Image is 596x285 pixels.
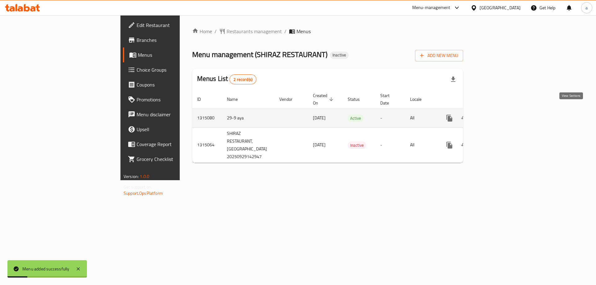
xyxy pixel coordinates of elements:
[124,183,152,191] span: Get support on:
[442,138,457,153] button: more
[348,115,363,122] span: Active
[375,109,405,127] td: -
[222,109,274,127] td: 29-9 aya
[123,152,220,167] a: Grocery Checklist
[415,50,463,61] button: Add New Menu
[123,137,220,152] a: Coverage Report
[197,96,209,103] span: ID
[442,111,457,126] button: more
[123,122,220,137] a: Upsell
[137,96,215,103] span: Promotions
[123,92,220,107] a: Promotions
[585,4,588,11] span: a
[137,21,215,29] span: Edit Restaurant
[137,66,215,73] span: Choice Groups
[123,47,220,62] a: Menus
[137,126,215,133] span: Upsell
[375,127,405,163] td: -
[405,109,437,127] td: All
[296,28,311,35] span: Menus
[446,72,461,87] div: Export file
[330,51,349,59] div: Inactive
[123,18,220,33] a: Edit Restaurant
[227,28,282,35] span: Restaurants management
[348,142,366,149] span: Inactive
[412,4,450,11] div: Menu-management
[405,127,437,163] td: All
[313,92,335,107] span: Created On
[222,127,274,163] td: SHIRAZ RESTAURANT,[GEOGRAPHIC_DATA] 20250929142947
[313,114,326,122] span: [DATE]
[22,265,70,272] div: Menu added successfully
[437,90,507,109] th: Actions
[123,62,220,77] a: Choice Groups
[137,155,215,163] span: Grocery Checklist
[137,140,215,148] span: Coverage Report
[348,96,368,103] span: Status
[192,47,327,61] span: Menu management ( SHIRAZ RESTAURANT )
[230,77,256,82] span: 2 record(s)
[137,81,215,88] span: Coupons
[227,96,246,103] span: Name
[410,96,430,103] span: Locale
[124,172,139,180] span: Version:
[123,77,220,92] a: Coupons
[123,107,220,122] a: Menu disclaimer
[140,172,149,180] span: 1.0.0
[380,92,398,107] span: Start Date
[123,33,220,47] a: Branches
[192,28,463,35] nav: breadcrumb
[480,4,521,11] div: [GEOGRAPHIC_DATA]
[457,138,472,153] button: Change Status
[137,111,215,118] span: Menu disclaimer
[124,189,163,197] a: Support.OpsPlatform
[313,141,326,149] span: [DATE]
[137,36,215,44] span: Branches
[420,52,458,60] span: Add New Menu
[219,28,282,35] a: Restaurants management
[192,90,507,163] table: enhanced table
[330,52,349,58] span: Inactive
[138,51,215,59] span: Menus
[197,74,256,84] h2: Menus List
[229,74,256,84] div: Total records count
[284,28,287,35] li: /
[279,96,300,103] span: Vendor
